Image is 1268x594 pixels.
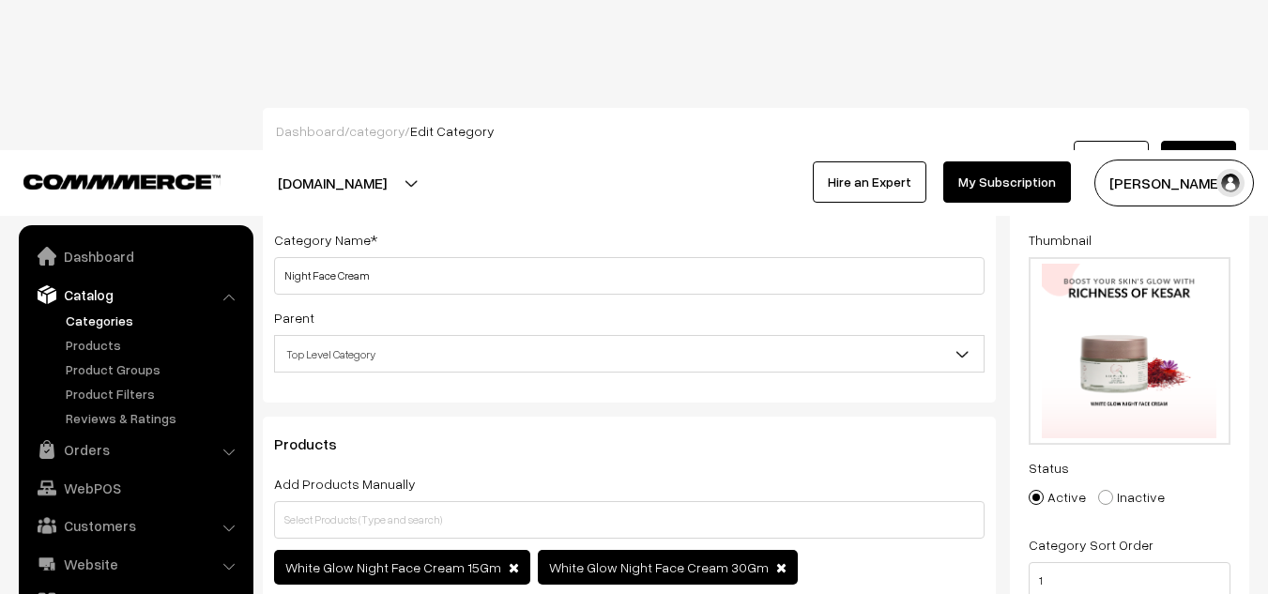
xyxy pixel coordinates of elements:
a: Catalog [23,278,247,312]
img: COMMMERCE [23,175,221,189]
a: COMMMERCE [23,169,188,191]
a: Hire an Expert [813,161,926,203]
button: [DOMAIN_NAME] [212,160,452,206]
a: Products [61,335,247,355]
a: Cancel [1074,141,1149,182]
button: Save [1161,141,1236,182]
a: Categories [61,311,247,330]
label: Category Sort Order [1029,535,1153,555]
a: Dashboard [276,123,344,139]
a: Orders [23,433,247,466]
input: Category Name [274,257,985,295]
label: Status [1029,458,1069,478]
a: Reviews & Ratings [61,408,247,428]
a: My Subscription [943,161,1071,203]
a: Product Filters [61,384,247,404]
span: White Glow Night Face Cream 15Gm [285,559,501,575]
input: Select Products (Type and search) [274,501,985,539]
label: Thumbnail [1029,230,1092,250]
span: Products [274,434,359,453]
a: category [349,123,405,139]
label: Parent [274,308,314,327]
span: Edit Category [410,123,495,139]
label: Inactive [1098,487,1165,507]
span: Top Level Category [275,338,984,371]
label: Active [1029,487,1086,507]
a: Dashboard [23,239,247,273]
span: White Glow Night Face Cream 30Gm [549,559,769,575]
h2: Edit Category [276,146,989,175]
a: Customers [23,509,247,542]
a: Product Groups [61,359,247,379]
a: Website [23,547,247,581]
img: user [1216,169,1245,197]
span: Top Level Category [274,335,985,373]
button: [PERSON_NAME]… [1094,160,1254,206]
div: / / [276,121,1236,141]
a: WebPOS [23,471,247,505]
label: Add Products Manually [274,474,416,494]
label: Category Name [274,230,377,250]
